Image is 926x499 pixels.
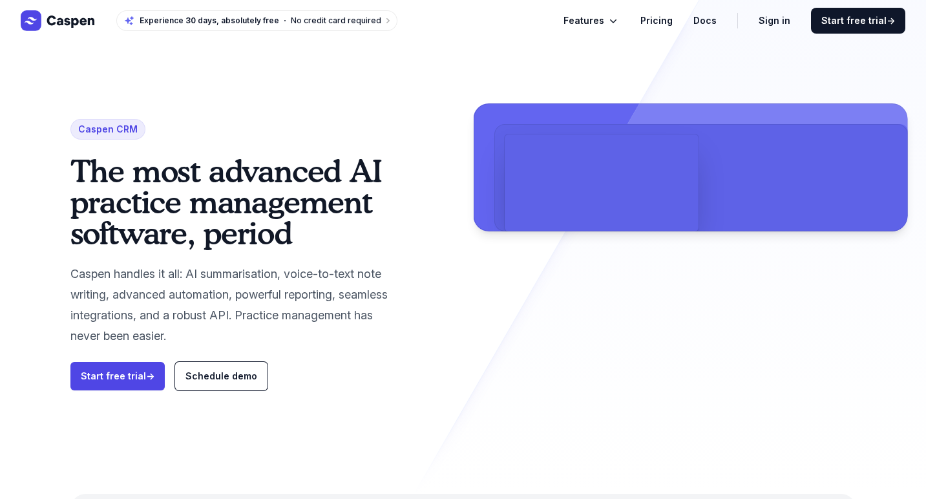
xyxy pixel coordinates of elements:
[70,264,401,346] p: Caspen handles it all: AI summarisation, voice-to-text note writing, advanced automation, powerfu...
[811,8,905,34] a: Start free trial
[146,370,154,381] span: →
[175,362,268,390] a: Schedule demo
[693,13,717,28] a: Docs
[70,155,401,248] h1: The most advanced AI practice management software, period
[759,13,790,28] a: Sign in
[640,13,673,28] a: Pricing
[821,14,895,27] span: Start free trial
[116,10,397,31] a: Experience 30 days, absolutely freeNo credit card required
[70,119,145,140] span: Caspen CRM
[563,13,604,28] span: Features
[185,370,257,381] span: Schedule demo
[70,362,165,390] a: Start free trial
[563,13,620,28] button: Features
[140,16,279,26] span: Experience 30 days, absolutely free
[887,15,895,26] span: →
[291,16,381,25] span: No credit card required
